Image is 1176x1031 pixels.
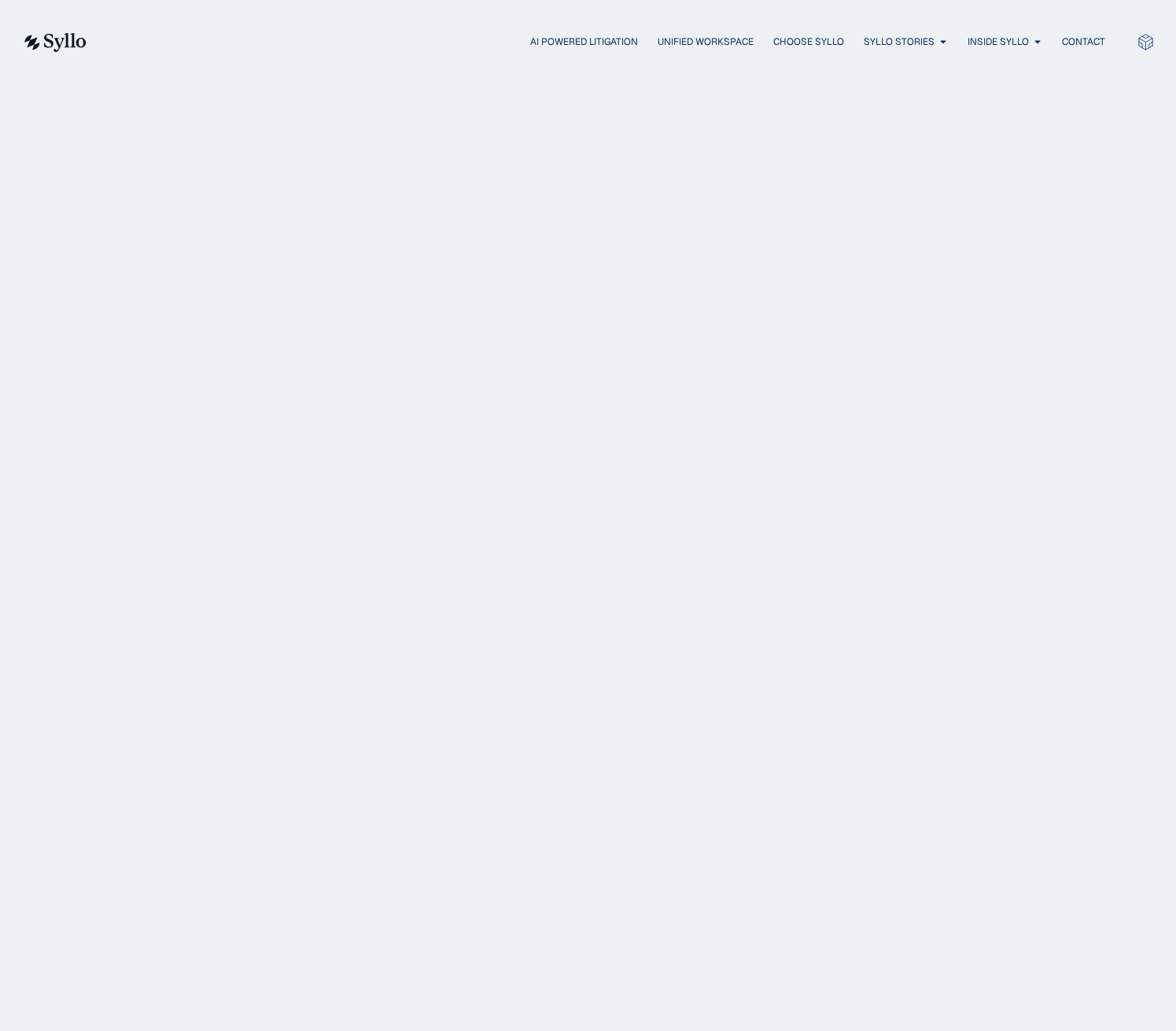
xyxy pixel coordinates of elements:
[1062,35,1105,49] a: Contact
[773,35,844,49] a: Choose Syllo
[118,35,1105,50] div: Menu Toggle
[968,35,1029,49] a: Inside Syllo
[118,35,1105,50] nav: Menu
[22,33,87,52] img: syllo
[530,35,638,49] a: AI Powered Litigation
[864,35,935,49] a: Syllo Stories
[658,35,754,49] a: Unified Workspace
